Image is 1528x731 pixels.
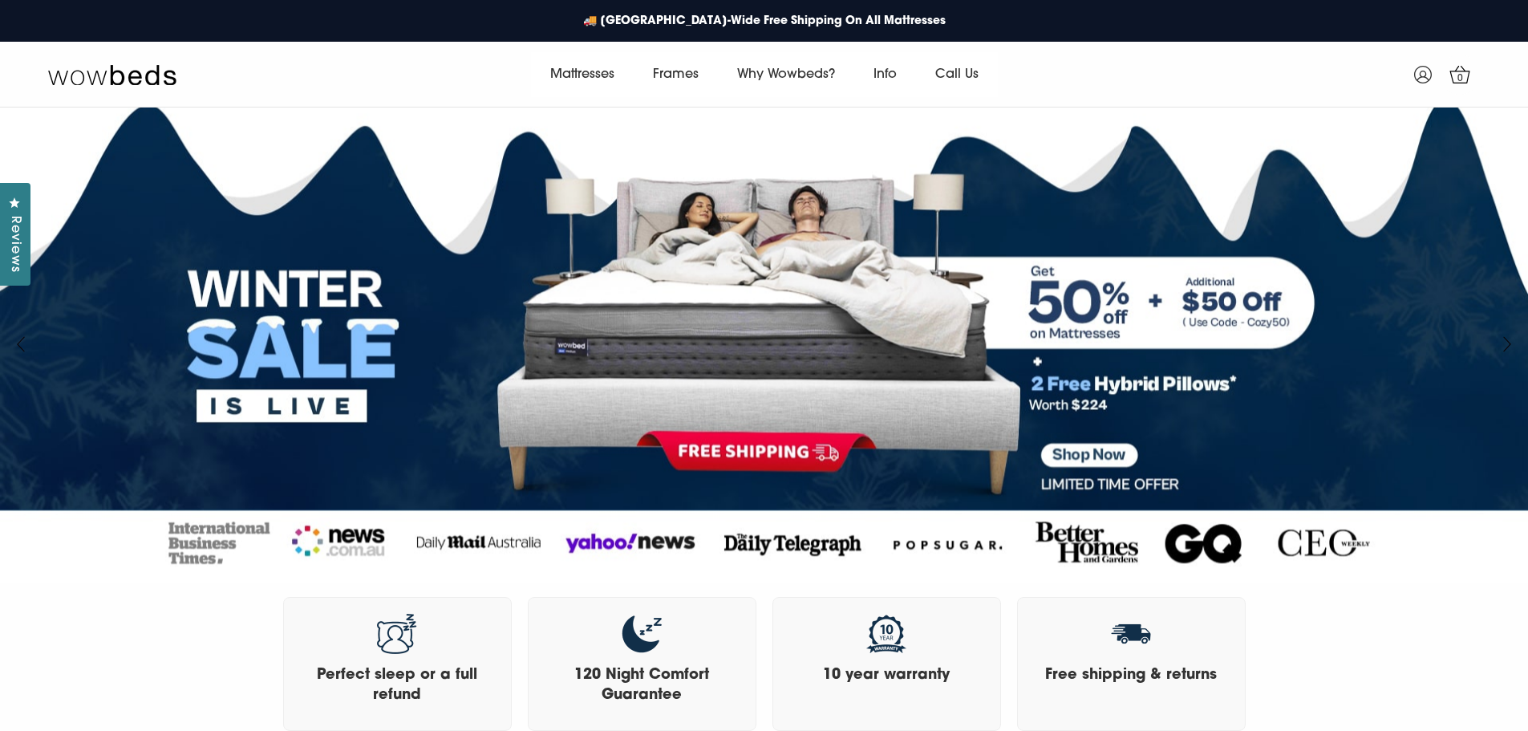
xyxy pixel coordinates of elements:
a: Call Us [916,52,998,97]
span: Reviews [4,216,25,273]
h3: Perfect sleep or a full refund [300,666,495,706]
img: Perfect sleep or a full refund [377,614,417,654]
a: 0 [1440,55,1480,95]
img: 10 year warranty [866,614,906,654]
h3: 10 year warranty [789,666,984,686]
a: Frames [634,52,718,97]
span: 0 [1453,71,1469,87]
a: 🚚 [GEOGRAPHIC_DATA]-Wide Free Shipping On All Mattresses [575,5,954,38]
img: Free shipping & returns [1111,614,1151,654]
img: 120 Night Comfort Guarantee [622,614,662,654]
img: Wow Beds Logo [48,63,176,86]
a: Why Wowbeds? [718,52,854,97]
a: Info [854,52,916,97]
a: Mattresses [531,52,634,97]
h3: Free shipping & returns [1034,666,1229,686]
h3: 120 Night Comfort Guarantee [545,666,740,706]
